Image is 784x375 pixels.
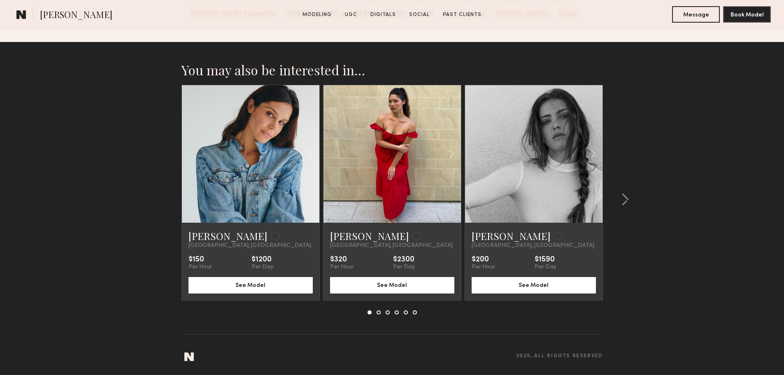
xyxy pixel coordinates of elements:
[472,229,551,242] a: [PERSON_NAME]
[393,256,415,264] div: $2300
[393,264,415,270] div: Per Day
[251,264,273,270] div: Per Day
[188,264,212,270] div: Per Hour
[342,11,361,19] a: UGC
[330,277,454,293] button: See Model
[472,256,495,264] div: $200
[188,229,268,242] a: [PERSON_NAME]
[516,354,603,359] span: 2025, all rights reserved
[251,256,273,264] div: $1200
[188,242,311,249] span: [GEOGRAPHIC_DATA], [GEOGRAPHIC_DATA]
[472,281,596,288] a: See Model
[330,242,453,249] span: [GEOGRAPHIC_DATA], [GEOGRAPHIC_DATA]
[367,11,399,19] a: Digitals
[440,11,485,19] a: Past Clients
[299,11,335,19] a: Modeling
[472,264,495,270] div: Per Hour
[330,264,354,270] div: Per Hour
[181,62,603,78] h2: You may also be interested in…
[330,281,454,288] a: See Model
[330,229,409,242] a: [PERSON_NAME]
[188,256,212,264] div: $150
[406,11,433,19] a: Social
[330,256,354,264] div: $320
[535,264,556,270] div: Per Day
[672,6,720,23] button: Message
[723,6,771,23] button: Book Model
[188,277,313,293] button: See Model
[40,8,112,23] span: [PERSON_NAME]
[723,11,771,18] a: Book Model
[535,256,556,264] div: $1590
[188,281,313,288] a: See Model
[472,242,594,249] span: [GEOGRAPHIC_DATA], [GEOGRAPHIC_DATA]
[472,277,596,293] button: See Model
